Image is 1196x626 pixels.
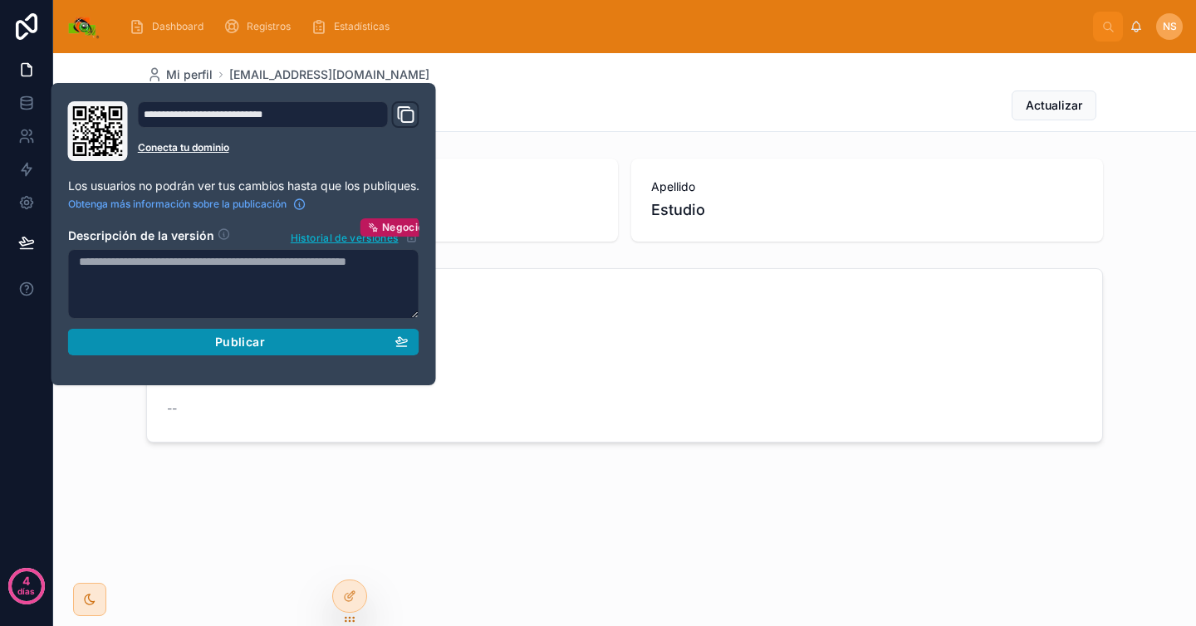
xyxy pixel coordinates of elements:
font: Actualizar [1026,98,1082,112]
a: Dashboard [124,12,215,42]
font: Conecta tu dominio [138,141,229,154]
font: [EMAIL_ADDRESS][DOMAIN_NAME] [229,67,429,81]
font: Estudio [651,201,705,218]
font: Negocio [382,221,424,233]
font: Historial de versiones [291,232,399,244]
a: Estadísticas [306,12,401,42]
font: Publicar [215,335,265,349]
span: Dashboard [152,20,203,33]
span: Registros [247,20,291,33]
a: Mi perfil [146,66,213,83]
font: Descripción de la versión [68,228,214,242]
button: Actualizar [1012,90,1096,120]
font: días [17,586,35,596]
font: Los usuarios no podrán ver tus cambios hasta que los publiques. [68,179,419,193]
button: Publicar [68,329,419,355]
font: -- [167,401,177,415]
a: [EMAIL_ADDRESS][DOMAIN_NAME] [229,66,429,83]
font: Mi perfil [166,67,213,81]
font: NS [1163,20,1177,32]
font: 4 [22,574,30,588]
button: Historial de versionesNegocio [290,227,419,246]
font: Apellido [651,179,695,193]
a: Conecta tu dominio [138,141,419,154]
span: Estadísticas [334,20,390,33]
img: Logotipo de la aplicación [66,13,102,40]
div: Dominio y enlace personalizado [138,101,419,161]
div: contenido desplazable [115,8,1093,45]
a: Registros [218,12,302,42]
font: Obtenga más información sobre la publicación [68,198,287,210]
a: Obtenga más información sobre la publicación [68,198,306,211]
